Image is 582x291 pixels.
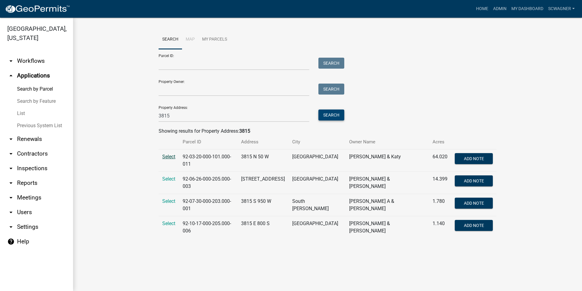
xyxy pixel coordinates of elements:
th: Owner Name [345,135,429,149]
a: My Dashboard [509,3,546,15]
button: Add Note [455,220,493,231]
td: 92-10-17-000-205.000-006 [179,216,237,239]
td: South [PERSON_NAME] [289,194,346,216]
td: [PERSON_NAME] & Katy [345,149,429,172]
i: arrow_drop_down [7,150,15,157]
i: arrow_drop_up [7,72,15,79]
th: City [289,135,346,149]
td: 1.140 [429,216,451,239]
i: arrow_drop_down [7,179,15,187]
i: arrow_drop_down [7,135,15,143]
td: 3815 N 50 W [237,149,289,172]
td: 1.780 [429,194,451,216]
td: 64.020 [429,149,451,172]
span: Add Note [464,178,484,183]
i: arrow_drop_down [7,165,15,172]
button: Add Note [455,175,493,186]
th: Acres [429,135,451,149]
td: 3815 S 950 W [237,194,289,216]
a: Select [162,176,175,182]
button: Add Note [455,153,493,164]
td: [GEOGRAPHIC_DATA] [289,172,346,194]
td: [PERSON_NAME] & [PERSON_NAME] [345,216,429,239]
a: Admin [491,3,509,15]
button: Search [318,110,344,120]
a: My Parcels [198,30,231,49]
td: 92-06-26-000-205.000-003 [179,172,237,194]
a: scwagner [546,3,577,15]
button: Add Note [455,198,493,209]
td: [GEOGRAPHIC_DATA] [289,216,346,239]
td: 14.399 [429,172,451,194]
button: Search [318,58,344,69]
span: Add Note [464,201,484,206]
span: Add Note [464,156,484,161]
td: 3815 E 800 S [237,216,289,239]
i: arrow_drop_down [7,209,15,216]
td: [GEOGRAPHIC_DATA] [289,149,346,172]
a: Select [162,198,175,204]
th: Address [237,135,289,149]
i: arrow_drop_down [7,194,15,201]
div: Showing results for Property Address: [159,128,496,135]
i: help [7,238,15,245]
a: Search [159,30,182,49]
button: Search [318,84,344,95]
th: Parcel ID [179,135,237,149]
a: Select [162,221,175,226]
i: arrow_drop_down [7,223,15,231]
td: [PERSON_NAME] & [PERSON_NAME] [345,172,429,194]
td: [STREET_ADDRESS] [237,172,289,194]
i: arrow_drop_down [7,57,15,65]
td: [PERSON_NAME] A & [PERSON_NAME] [345,194,429,216]
span: Add Note [464,223,484,228]
td: 92-07-30-000-203.000-001 [179,194,237,216]
td: 92-03-20-000-101.000-011 [179,149,237,172]
a: Select [162,154,175,160]
a: Home [474,3,491,15]
strong: 3815 [239,128,250,134]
